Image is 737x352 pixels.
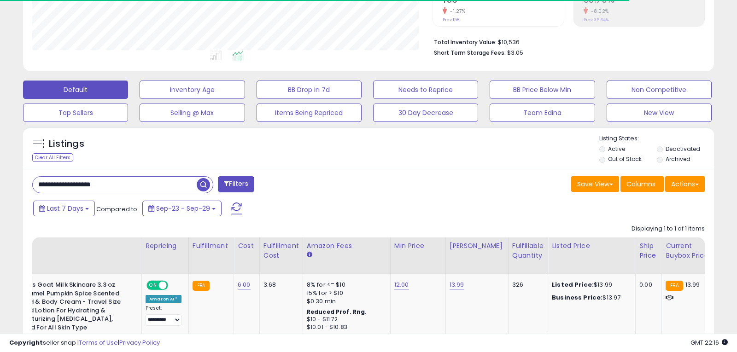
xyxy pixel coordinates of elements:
[450,241,504,251] div: [PERSON_NAME]
[307,241,386,251] div: Amazon Fees
[79,338,118,347] a: Terms of Use
[257,81,362,99] button: BB Drop in 7d
[307,297,383,306] div: $0.30 min
[119,338,160,347] a: Privacy Policy
[373,104,478,122] button: 30 Day Decrease
[9,338,43,347] strong: Copyright
[443,17,459,23] small: Prev: 158
[47,204,83,213] span: Last 7 Days
[373,81,478,99] button: Needs to Reprice
[32,153,73,162] div: Clear All Filters
[307,308,367,316] b: Reduced Prof. Rng.
[17,281,129,334] b: Dionis Goat Milk Skincare 3.3 oz Caramel Pumpkin Spice Scented Hand & Body Cream - Travel Size Ha...
[666,281,683,291] small: FBA
[490,104,595,122] button: Team Edina
[263,281,296,289] div: 3.68
[450,280,464,289] a: 13.99
[447,8,465,15] small: -1.27%
[639,281,655,289] div: 0.00
[140,81,245,99] button: Inventory Age
[140,104,245,122] button: Selling @ Max
[33,201,95,216] button: Last 7 Days
[394,280,409,289] a: 12.00
[156,204,210,213] span: Sep-23 - Sep-29
[263,241,299,260] div: Fulfillment Cost
[307,251,312,259] small: Amazon Fees.
[218,176,254,192] button: Filters
[588,8,609,15] small: -8.02%
[146,241,185,251] div: Repricing
[552,293,602,302] b: Business Price:
[665,176,705,192] button: Actions
[690,338,728,347] span: 2025-10-7 22:16 GMT
[146,305,181,326] div: Preset:
[147,282,159,289] span: ON
[146,295,181,303] div: Amazon AI *
[193,281,210,291] small: FBA
[49,138,84,150] h5: Listings
[571,176,619,192] button: Save View
[512,281,541,289] div: 326
[507,48,523,57] span: $3.05
[307,323,383,331] div: $10.01 - $10.83
[9,339,160,347] div: seller snap | |
[552,281,628,289] div: $13.99
[434,36,698,47] li: $10,536
[639,241,658,260] div: Ship Price
[620,176,664,192] button: Columns
[434,49,506,57] b: Short Term Storage Fees:
[23,104,128,122] button: Top Sellers
[434,38,497,46] b: Total Inventory Value:
[23,81,128,99] button: Default
[238,280,251,289] a: 6.00
[607,81,712,99] button: Non Competitive
[599,134,714,143] p: Listing States:
[626,179,655,189] span: Columns
[632,225,705,233] div: Displaying 1 to 1 of 1 items
[238,241,256,251] div: Cost
[257,104,362,122] button: Items Being Repriced
[552,294,628,302] div: $13.97
[307,316,383,323] div: $10 - $11.72
[490,81,595,99] button: BB Price Below Min
[608,155,642,163] label: Out of Stock
[512,241,544,260] div: Fulfillable Quantity
[552,280,594,289] b: Listed Price:
[607,104,712,122] button: New View
[666,241,713,260] div: Current Buybox Price
[307,281,383,289] div: 8% for <= $10
[666,145,700,153] label: Deactivated
[666,155,690,163] label: Archived
[142,201,222,216] button: Sep-23 - Sep-29
[167,282,181,289] span: OFF
[96,205,139,214] span: Compared to:
[193,241,230,251] div: Fulfillment
[685,280,700,289] span: 13.99
[394,241,442,251] div: Min Price
[584,17,608,23] small: Prev: 36.64%
[608,145,625,153] label: Active
[307,289,383,297] div: 15% for > $10
[552,241,632,251] div: Listed Price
